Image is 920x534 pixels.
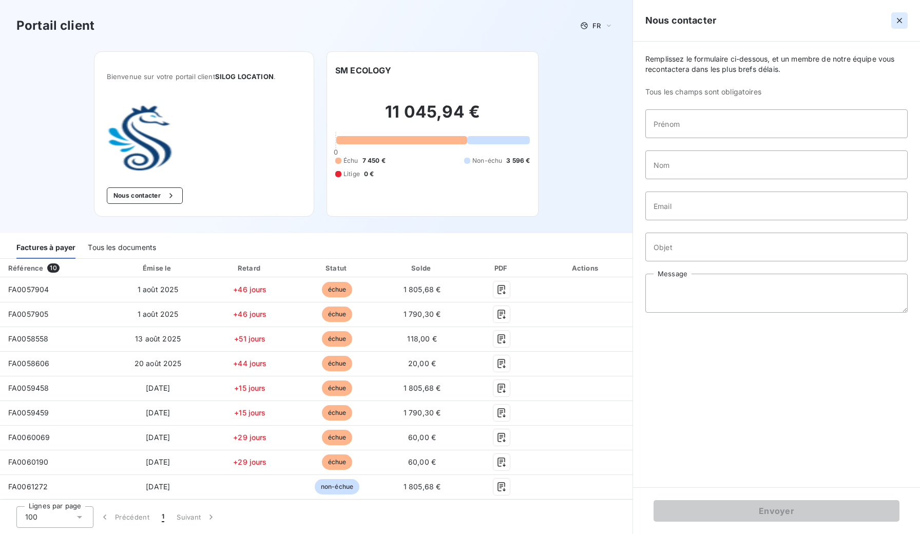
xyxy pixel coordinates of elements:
h5: Nous contacter [645,13,716,28]
span: échue [322,380,353,396]
span: FA0060190 [8,457,48,466]
span: FA0059459 [8,408,49,417]
span: 1 805,68 € [404,482,441,491]
button: Précédent [93,506,156,528]
div: Statut [296,263,378,273]
span: 60,00 € [408,433,436,442]
span: Remplissez le formulaire ci-dessous, et un membre de notre équipe vous recontactera dans les plus... [645,54,908,74]
input: placeholder [645,109,908,138]
button: Envoyer [654,500,899,522]
div: Factures à payer [16,237,75,259]
span: 0 [334,148,338,156]
span: 60,00 € [408,457,436,466]
span: FA0058558 [8,334,48,343]
span: échue [322,331,353,347]
span: 13 août 2025 [135,334,181,343]
span: 20 août 2025 [135,359,182,368]
span: FA0057905 [8,310,48,318]
h2: 11 045,94 € [335,102,530,132]
h6: SM ECOLOGY [335,64,392,77]
span: 7 450 € [362,156,386,165]
div: Référence [8,264,43,272]
span: 20,00 € [408,359,436,368]
button: Suivant [170,506,222,528]
div: Solde [382,263,462,273]
span: Non-échu [472,156,502,165]
span: échue [322,454,353,470]
span: +29 jours [233,457,266,466]
span: 0 € [364,169,374,179]
span: [DATE] [146,433,170,442]
span: +15 jours [234,384,265,392]
span: FA0061272 [8,482,48,491]
span: Échu [343,156,358,165]
input: placeholder [645,192,908,220]
span: [DATE] [146,408,170,417]
div: Tous les documents [88,237,156,259]
span: +44 jours [233,359,266,368]
span: Tous les champs sont obligatoires [645,87,908,97]
button: Nous contacter [107,187,183,204]
div: Actions [542,263,630,273]
h3: Portail client [16,16,94,35]
span: 3 596 € [506,156,530,165]
input: placeholder [645,150,908,179]
span: 10 [47,263,59,273]
span: 1 août 2025 [138,285,179,294]
span: 1 805,68 € [404,384,441,392]
span: échue [322,356,353,371]
span: Litige [343,169,360,179]
span: FA0059458 [8,384,49,392]
span: FA0060069 [8,433,50,442]
div: PDF [466,263,538,273]
span: +29 jours [233,433,266,442]
span: FR [592,22,601,30]
span: FA0057904 [8,285,49,294]
span: SILOG LOCATION [215,72,274,81]
span: échue [322,282,353,297]
span: [DATE] [146,482,170,491]
span: [DATE] [146,384,170,392]
button: 1 [156,506,170,528]
span: 100 [25,512,37,522]
span: échue [322,430,353,445]
span: +51 jours [234,334,265,343]
span: échue [322,307,353,322]
span: +46 jours [233,285,266,294]
span: +46 jours [233,310,266,318]
span: FA0058606 [8,359,49,368]
span: 1 790,30 € [404,408,441,417]
img: Company logo [107,105,172,171]
span: 1 805,68 € [404,285,441,294]
span: 1 [162,512,164,522]
div: Retard [208,263,292,273]
span: 1 août 2025 [138,310,179,318]
span: 1 790,30 € [404,310,441,318]
input: placeholder [645,233,908,261]
span: non-échue [315,479,359,494]
span: 118,00 € [407,334,436,343]
span: [DATE] [146,457,170,466]
span: échue [322,405,353,421]
span: Bienvenue sur votre portail client . [107,72,301,81]
span: +15 jours [234,408,265,417]
div: Émise le [112,263,204,273]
